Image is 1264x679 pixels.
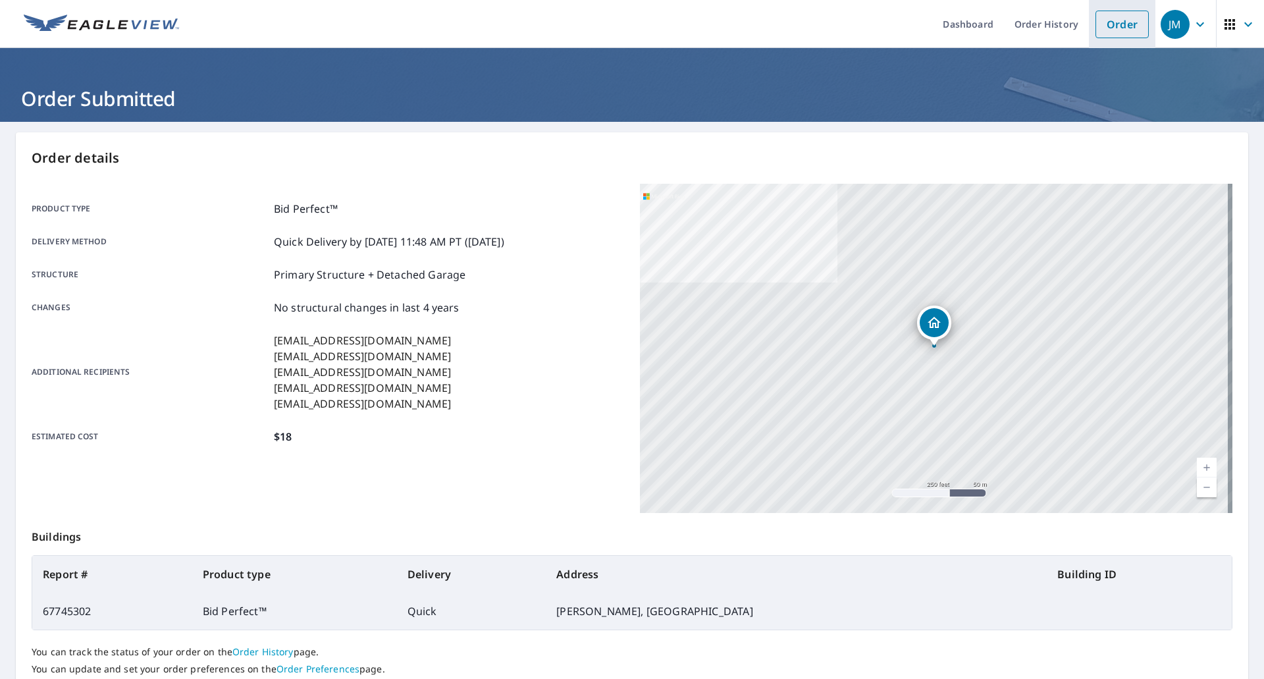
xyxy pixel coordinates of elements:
div: JM [1161,10,1190,39]
th: Address [546,556,1047,593]
p: You can track the status of your order on the page. [32,646,1232,658]
a: Order Preferences [276,663,359,675]
td: 67745302 [32,593,192,630]
h1: Order Submitted [16,85,1248,112]
p: Changes [32,300,269,315]
p: [EMAIL_ADDRESS][DOMAIN_NAME] [274,380,451,396]
img: EV Logo [24,14,179,34]
p: Additional recipients [32,333,269,412]
p: Structure [32,267,269,283]
td: Bid Perfect™ [192,593,397,630]
p: Estimated cost [32,429,269,445]
th: Delivery [397,556,546,593]
p: Quick Delivery by [DATE] 11:48 AM PT ([DATE]) [274,234,504,250]
div: Dropped pin, building 1, Residential property, Carlone Pl Cleveland, OH 44121 [917,306,951,346]
th: Building ID [1047,556,1232,593]
p: $18 [274,429,292,445]
a: Order [1095,11,1149,38]
p: Delivery method [32,234,269,250]
p: [EMAIL_ADDRESS][DOMAIN_NAME] [274,396,451,412]
td: Quick [397,593,546,630]
p: [EMAIL_ADDRESS][DOMAIN_NAME] [274,364,451,380]
p: Buildings [32,513,1232,555]
a: Current Level 17, Zoom In [1197,458,1217,477]
p: Order details [32,148,1232,168]
td: [PERSON_NAME], [GEOGRAPHIC_DATA] [546,593,1047,630]
p: [EMAIL_ADDRESS][DOMAIN_NAME] [274,348,451,364]
p: Bid Perfect™ [274,201,338,217]
p: No structural changes in last 4 years [274,300,460,315]
th: Report # [32,556,192,593]
p: You can update and set your order preferences on the page. [32,663,1232,675]
a: Order History [232,645,294,658]
p: Primary Structure + Detached Garage [274,267,465,283]
p: Product type [32,201,269,217]
a: Current Level 17, Zoom Out [1197,477,1217,497]
th: Product type [192,556,397,593]
p: [EMAIL_ADDRESS][DOMAIN_NAME] [274,333,451,348]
